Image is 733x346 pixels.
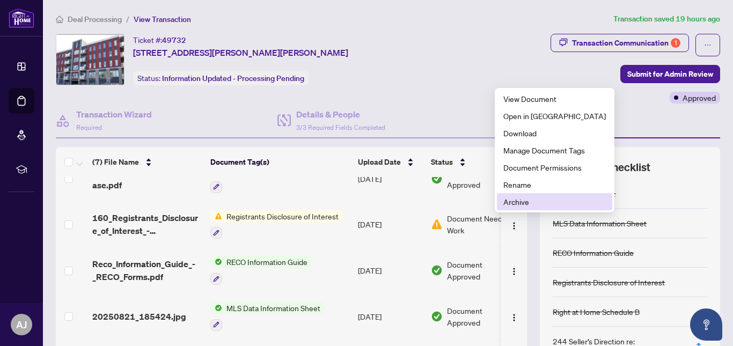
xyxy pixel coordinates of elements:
span: Document Permissions [503,161,606,173]
span: Document Approved [447,167,514,190]
span: Listing_Agreement_For_Lease.pdf [92,166,202,192]
span: (7) File Name [92,156,139,168]
div: Registrants Disclosure of Interest [553,276,665,288]
img: Document Status [431,264,443,276]
img: Logo [510,267,518,276]
img: Document Status [431,311,443,322]
span: Document Approved [447,259,514,282]
span: Document Needs Work [447,212,514,236]
span: home [56,16,63,23]
img: Status Icon [210,210,222,222]
span: 160_Registrants_Disclosure_of_Interest_-_Acquisition_of_Property_-_PropTx-[PERSON_NAME].pdf [92,211,202,237]
span: Document Approved [447,305,514,328]
button: Transaction Communication1 [551,34,689,52]
h4: Details & People [296,108,385,121]
span: View Transaction [134,14,191,24]
span: View Document [503,93,606,105]
div: RECO Information Guide [553,247,634,259]
span: Rename [503,179,606,190]
button: Submit for Admin Review [620,65,720,83]
div: Right at Home Schedule B [553,306,640,318]
img: logo [9,8,34,28]
button: Status IconMLS Data Information Sheet [210,302,325,331]
img: Logo [510,313,518,322]
span: Deal Processing [68,14,122,24]
button: Status IconRegistrants Disclosure of Interest [210,210,343,239]
button: Logo [505,262,523,279]
span: Manage Document Tags [503,144,606,156]
span: 3/3 Required Fields Completed [296,123,385,131]
span: RECO Information Guide [222,256,312,268]
img: IMG-X12358077_1.jpg [56,34,124,85]
span: Information Updated - Processing Pending [162,73,304,83]
span: Archive [503,196,606,208]
li: / [126,13,129,25]
button: Logo [505,216,523,233]
span: Download [503,127,606,139]
span: Required [76,123,102,131]
span: Reco_Information_Guide_-_RECO_Forms.pdf [92,257,202,283]
div: 1 [671,38,680,48]
span: Upload Date [358,156,401,168]
button: Status IconRECO Information Guide [210,256,312,285]
img: Document Status [431,173,443,185]
img: Status Icon [210,256,222,268]
span: Submit for Admin Review [627,65,713,83]
img: Logo [510,222,518,230]
span: 49732 [162,35,186,45]
td: [DATE] [354,293,427,340]
article: Transaction saved 19 hours ago [613,13,720,25]
div: Status: [133,71,309,85]
span: ellipsis [704,41,712,49]
th: Upload Date [354,147,427,177]
img: Status Icon [210,302,222,314]
th: (7) File Name [88,147,206,177]
span: MLS Data Information Sheet [222,302,325,314]
td: [DATE] [354,202,427,248]
span: [STREET_ADDRESS][PERSON_NAME][PERSON_NAME] [133,46,348,59]
button: Logo [505,308,523,325]
td: [DATE] [354,247,427,293]
img: Document Status [431,218,443,230]
span: Registrants Disclosure of Interest [222,210,343,222]
button: Open asap [690,308,722,341]
span: Approved [683,92,716,104]
div: MLS Data Information Sheet [553,217,647,229]
h4: Transaction Wizard [76,108,152,121]
td: [DATE] [354,156,427,202]
span: AJ [16,317,27,332]
span: Status [431,156,453,168]
span: 20250821_185424.jpg [92,310,186,323]
div: Transaction Communication [572,34,680,51]
th: Document Tag(s) [206,147,354,177]
button: Status IconListing Agreement [210,164,294,193]
div: Ticket #: [133,34,186,46]
span: Open in [GEOGRAPHIC_DATA] [503,110,606,122]
th: Status [427,147,518,177]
